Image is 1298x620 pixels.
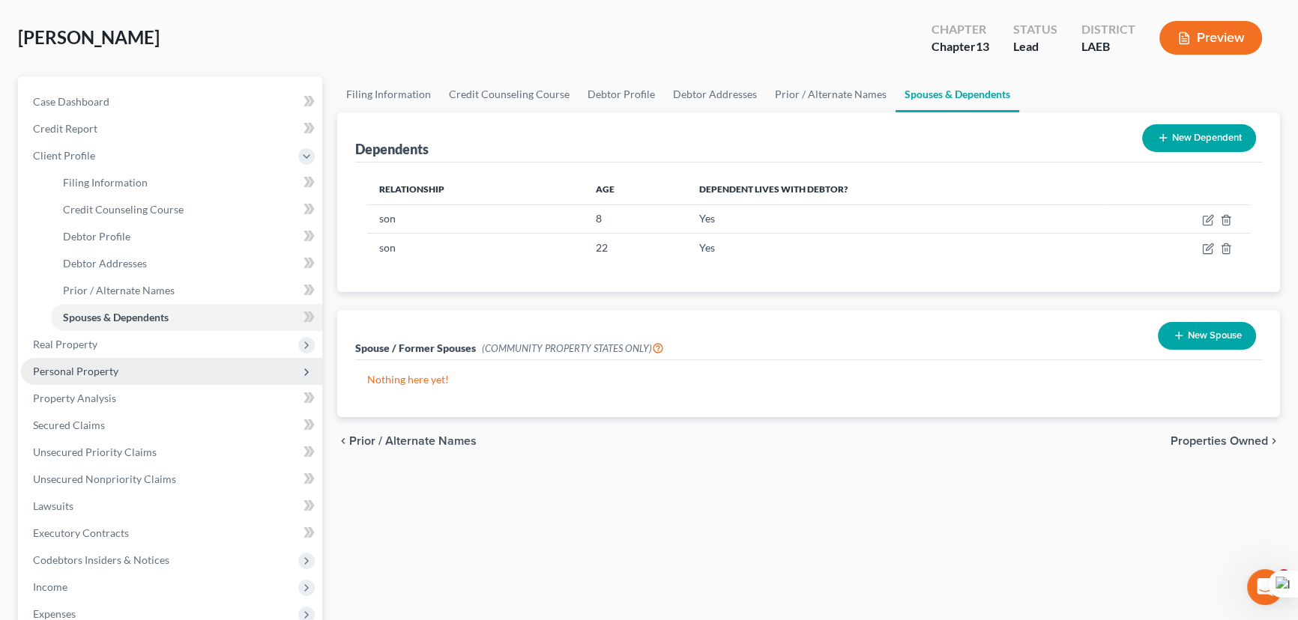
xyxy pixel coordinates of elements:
[33,580,67,593] span: Income
[33,392,116,404] span: Property Analysis
[687,234,1105,262] td: Yes
[1013,38,1057,55] div: Lead
[63,284,175,297] span: Prior / Alternate Names
[932,38,989,55] div: Chapter
[1158,322,1256,350] button: New Spouse
[63,203,184,216] span: Credit Counseling Course
[33,419,105,431] span: Secured Claims
[367,372,1250,387] p: Nothing here yet!
[21,439,322,466] a: Unsecured Priority Claims
[33,499,73,512] span: Lawsuits
[51,223,322,250] a: Debtor Profile
[1159,21,1262,55] button: Preview
[21,88,322,115] a: Case Dashboard
[896,76,1019,112] a: Spouses & Dependents
[337,435,477,447] button: chevron_left Prior / Alternate Names
[51,277,322,304] a: Prior / Alternate Names
[367,174,583,204] th: Relationship
[1268,435,1280,447] i: chevron_right
[976,39,989,53] span: 13
[33,446,157,458] span: Unsecured Priority Claims
[63,230,130,243] span: Debtor Profile
[337,76,440,112] a: Filing Information
[583,174,686,204] th: Age
[1247,569,1283,605] iframe: Intercom live chat
[63,176,148,189] span: Filing Information
[33,149,95,162] span: Client Profile
[1278,569,1290,581] span: 3
[21,493,322,520] a: Lawsuits
[51,250,322,277] a: Debtor Addresses
[1013,21,1057,38] div: Status
[349,435,477,447] span: Prior / Alternate Names
[33,472,176,485] span: Unsecured Nonpriority Claims
[51,196,322,223] a: Credit Counseling Course
[440,76,579,112] a: Credit Counseling Course
[583,204,686,233] td: 8
[21,115,322,142] a: Credit Report
[664,76,766,112] a: Debtor Addresses
[33,95,109,108] span: Case Dashboard
[337,435,349,447] i: chevron_left
[1081,21,1135,38] div: District
[21,385,322,412] a: Property Analysis
[579,76,664,112] a: Debtor Profile
[33,365,118,377] span: Personal Property
[932,21,989,38] div: Chapter
[21,520,322,547] a: Executory Contracts
[367,204,583,233] td: son
[33,122,97,135] span: Credit Report
[766,76,896,112] a: Prior / Alternate Names
[1171,435,1268,447] span: Properties Owned
[63,257,147,270] span: Debtor Addresses
[63,311,169,323] span: Spouses & Dependents
[355,341,476,354] span: Spouse / Former Spouses
[21,412,322,439] a: Secured Claims
[355,140,429,158] div: Dependents
[18,26,160,48] span: [PERSON_NAME]
[1171,435,1280,447] button: Properties Owned chevron_right
[1081,38,1135,55] div: LAEB
[687,174,1105,204] th: Dependent lives with debtor?
[583,234,686,262] td: 22
[33,526,129,539] span: Executory Contracts
[367,234,583,262] td: son
[33,338,97,350] span: Real Property
[51,304,322,331] a: Spouses & Dependents
[482,342,664,354] span: (COMMUNITY PROPERTY STATES ONLY)
[33,553,169,566] span: Codebtors Insiders & Notices
[687,204,1105,233] td: Yes
[1142,124,1256,152] button: New Dependent
[21,466,322,493] a: Unsecured Nonpriority Claims
[51,169,322,196] a: Filing Information
[33,607,76,620] span: Expenses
